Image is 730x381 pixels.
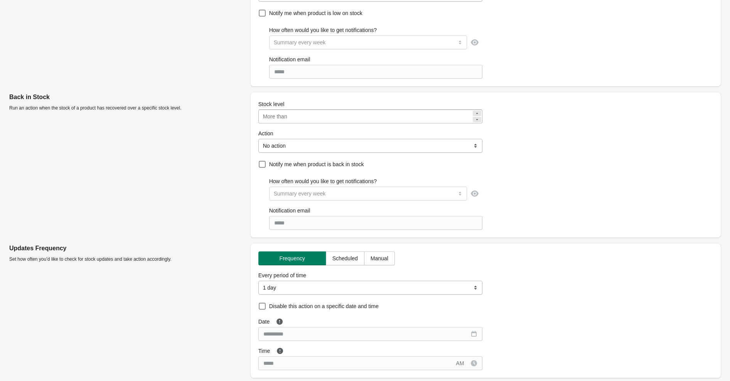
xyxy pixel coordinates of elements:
span: Every period of time [258,272,307,278]
span: Action [258,130,273,137]
span: Manual [371,255,388,261]
button: Scheduled [326,251,364,265]
span: Date [258,319,270,325]
span: Disable this action on a specific date and time [269,303,379,309]
span: Scheduled [332,255,358,261]
span: How often would you like to get notifications? [269,27,377,33]
p: Back in Stock [9,93,244,102]
button: Frequency [258,251,326,265]
span: Time [258,348,270,354]
span: Notification email [269,207,310,214]
div: More than [263,112,287,121]
p: Set how often you’d like to check for stock updates and take action accordingly. [9,256,244,262]
span: Notification email [269,56,310,62]
span: Notify me when product is low on stock [269,10,362,16]
span: How often would you like to get notifications? [269,178,377,184]
p: Run an action when the stock of a product has recovered over a specific stock level. [9,105,244,111]
span: Frequency [280,255,305,261]
span: Stock level [258,101,285,107]
span: Notify me when product is back in stock [269,161,364,167]
div: AM [456,359,464,368]
p: Updates Frequency [9,244,244,253]
button: Manual [364,251,395,265]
